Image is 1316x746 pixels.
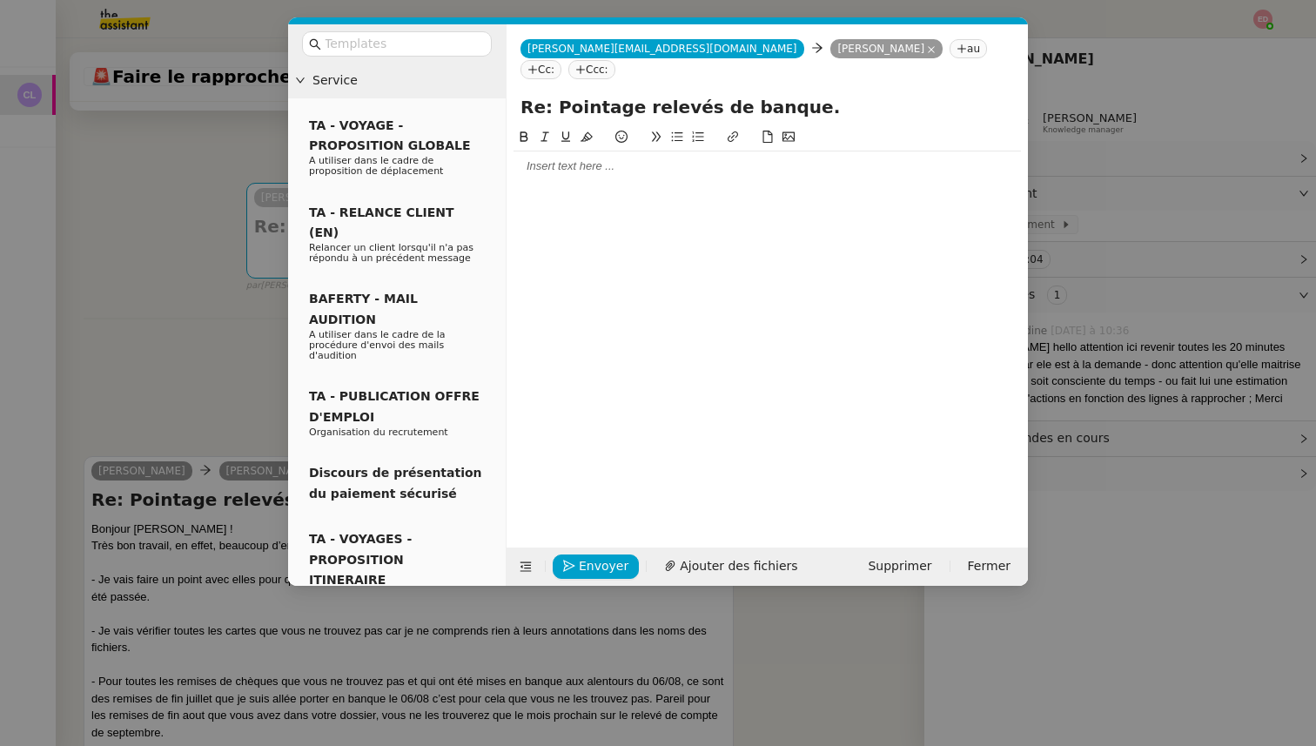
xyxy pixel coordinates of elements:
button: Supprimer [857,554,942,579]
span: [PERSON_NAME][EMAIL_ADDRESS][DOMAIN_NAME] [527,43,797,55]
span: Organisation du recrutement [309,427,448,438]
div: Service [288,64,506,97]
span: TA - RELANCE CLIENT (EN) [309,205,454,239]
span: Ajouter des fichiers [680,556,797,576]
span: Service [312,71,499,91]
span: Envoyer [579,556,628,576]
button: Envoyer [553,554,639,579]
span: TA - VOYAGES - PROPOSITION ITINERAIRE [309,532,412,587]
input: Templates [325,34,481,54]
span: Supprimer [868,556,931,576]
span: TA - VOYAGE - PROPOSITION GLOBALE [309,118,470,152]
nz-tag: au [950,39,987,58]
nz-tag: [PERSON_NAME] [830,39,943,58]
nz-tag: Cc: [520,60,561,79]
span: A utiliser dans le cadre de proposition de déplacement [309,155,443,177]
button: Ajouter des fichiers [654,554,808,579]
nz-tag: Ccc: [568,60,615,79]
span: TA - PUBLICATION OFFRE D'EMPLOI [309,389,480,423]
span: BAFERTY - MAIL AUDITION [309,292,418,326]
span: A utiliser dans le cadre de la procédure d'envoi des mails d'audition [309,329,446,361]
span: Relancer un client lorsqu'il n'a pas répondu à un précédent message [309,242,473,264]
input: Subject [520,94,1014,120]
span: Discours de présentation du paiement sécurisé [309,466,482,500]
span: Fermer [968,556,1010,576]
button: Fermer [957,554,1021,579]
